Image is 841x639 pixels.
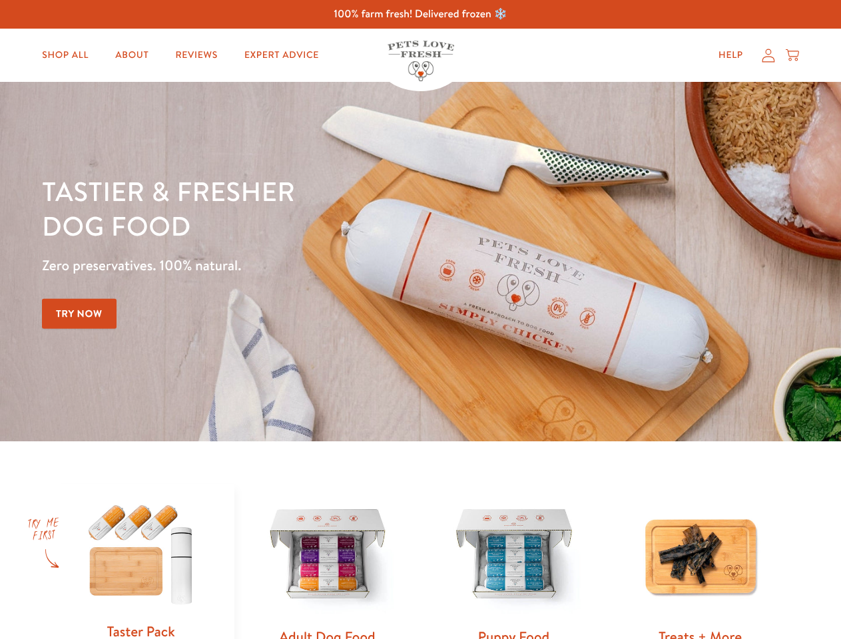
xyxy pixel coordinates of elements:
h1: Tastier & fresher dog food [42,174,547,243]
img: Pets Love Fresh [388,41,454,81]
p: Zero preservatives. 100% natural. [42,254,547,278]
a: Reviews [164,42,228,69]
a: Shop All [31,42,99,69]
a: Try Now [42,299,117,329]
a: Help [708,42,754,69]
a: Expert Advice [234,42,330,69]
a: About [105,42,159,69]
